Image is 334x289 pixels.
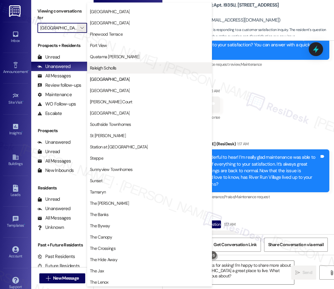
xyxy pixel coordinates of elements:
[90,200,129,206] span: The [PERSON_NAME]
[37,101,76,107] div: WO Follow-ups
[172,113,220,122] div: Tagged as:
[90,211,109,218] span: The Banks
[329,270,334,275] i: 
[166,27,334,40] span: : The resident is responding to a customer satisfaction inquiry. The resident's question "How so?...
[53,275,79,281] span: New Message
[37,6,87,23] label: Viewing conversations for
[90,110,130,116] span: [GEOGRAPHIC_DATA]
[80,25,84,30] i: 
[37,205,71,212] div: Unanswered
[184,192,329,201] div: Tagged as:
[22,130,22,134] span: •
[224,194,235,199] span: Praise ,
[90,132,126,139] span: St [PERSON_NAME]
[90,155,103,161] span: Steppe
[90,121,131,127] span: Southside Townhomes
[3,183,28,200] a: Leads
[37,224,64,231] div: Unknown
[3,121,28,138] a: Insights •
[203,62,241,67] span: Service request review ,
[3,214,28,230] a: Templates •
[90,279,109,285] span: The Lenox
[37,91,72,98] div: Maintenance
[3,244,28,261] a: Account
[31,185,93,191] div: Residents
[37,82,81,89] div: Review follow-ups
[205,220,221,228] div: Question
[90,42,107,49] span: Port View
[46,276,51,281] i: 
[90,87,130,94] span: [GEOGRAPHIC_DATA]
[37,148,60,155] div: Unread
[31,242,93,248] div: Past + Future Residents
[40,23,77,33] input: All communities
[268,241,324,248] span: Share Conversation via email
[190,28,319,55] div: Hi [PERSON_NAME]! I'm checking in on your latest work order (The garbage disposal is not..., ID: ...
[37,110,62,117] div: Escalate
[214,241,257,248] span: Get Conversation Link
[190,115,220,120] span: Positive response
[90,245,115,251] span: The Crossings
[291,266,316,280] button: Send
[166,17,281,23] div: [PERSON_NAME]. ([EMAIL_ADDRESS][DOMAIN_NAME])
[90,8,130,15] span: [GEOGRAPHIC_DATA]
[90,99,132,105] span: [PERSON_NAME] Court
[90,234,112,240] span: The Canopy
[90,144,148,150] span: Station at [GEOGRAPHIC_DATA]
[90,76,130,82] span: [GEOGRAPHIC_DATA]
[37,215,71,221] div: All Messages
[90,223,110,229] span: The Byway
[166,261,294,284] textarea: Hi {{first_name}}! Thanks for asking! I'm happy to share more about what makes [GEOGRAPHIC_DATA] ...
[28,69,29,73] span: •
[90,166,133,173] span: Sunnyview Townhomes
[31,127,93,134] div: Prospects
[236,141,248,147] div: 1:17 AM
[184,141,329,149] div: [PERSON_NAME] (ResiDesk)
[235,194,270,199] span: Maintenance request
[190,154,319,188] div: That’s wonderful to hear! I’m really glad maintenance was able to take care of everything to your...
[37,167,74,174] div: New Inbounds
[90,178,102,184] span: Sunset
[209,238,261,252] button: Get Conversation Link
[37,54,60,60] div: Unread
[3,152,28,169] a: Buildings
[90,20,130,26] span: [GEOGRAPHIC_DATA]
[3,29,28,46] a: Inbox
[90,31,123,37] span: Pinewood Terrace
[39,273,86,283] button: New Message
[90,189,106,195] span: Tamaryn
[37,73,71,79] div: All Messages
[203,194,224,199] span: Maintenance ,
[184,60,329,69] div: Tagged as:
[37,253,75,260] div: Past Residents
[302,269,312,276] span: Send
[90,256,117,263] span: The Hide Away
[24,222,25,227] span: •
[90,268,104,274] span: The Jax
[223,221,235,228] div: 1:17 AM
[37,63,71,70] div: Unanswered
[241,62,262,67] span: Maintenance
[9,5,22,17] img: ResiDesk Logo
[90,65,116,71] span: Raleigh Scholls
[31,42,93,49] div: Prospects + Residents
[264,238,328,252] button: Share Conversation via email
[37,158,71,164] div: All Messages
[37,263,80,269] div: Future Residents
[166,2,291,15] b: [GEOGRAPHIC_DATA]: Apt. I935U, [STREET_ADDRESS][PERSON_NAME]
[90,54,139,60] span: Quatama [PERSON_NAME]
[3,90,28,107] a: Site Visit •
[37,139,71,146] div: Unanswered
[295,270,300,275] i: 
[37,196,60,203] div: Unread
